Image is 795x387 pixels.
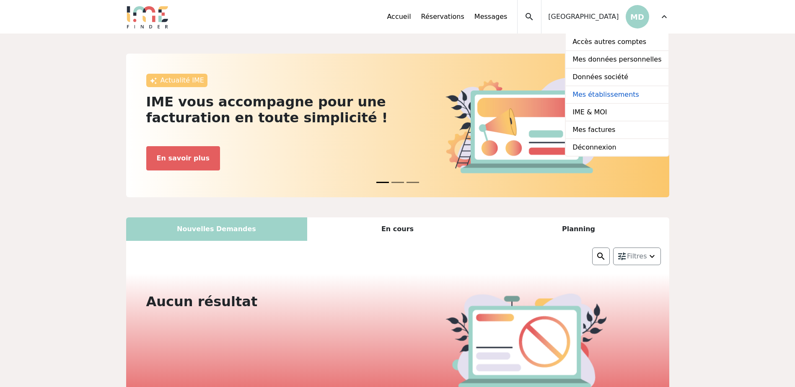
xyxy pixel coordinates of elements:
a: Données société [566,69,668,86]
img: Logo.png [126,5,169,28]
span: [GEOGRAPHIC_DATA] [548,12,619,22]
a: Mes données personnelles [566,51,668,69]
img: search.png [596,251,606,261]
span: expand_more [659,12,669,22]
div: Actualité IME [146,74,207,87]
a: IME & MOI [566,104,668,121]
img: actu.png [445,77,606,173]
button: En savoir plus [146,146,220,170]
span: search [524,12,534,22]
button: News 0 [376,178,389,187]
a: Mes factures [566,121,668,139]
a: Messages [474,12,507,22]
a: Accès autres comptes [566,34,668,51]
h2: Aucun résultat [146,294,393,310]
span: Filtres [627,251,647,261]
p: MD [626,5,649,28]
img: awesome.png [150,77,157,85]
div: Planning [488,217,669,241]
div: En cours [307,217,488,241]
button: News 1 [391,178,404,187]
a: Mes établissements [566,86,668,104]
button: News 2 [407,178,419,187]
img: setting.png [617,251,627,261]
h2: IME vous accompagne pour une facturation en toute simplicité ! [146,94,393,126]
img: arrow_down.png [647,251,657,261]
div: Nouvelles Demandes [126,217,307,241]
a: Déconnexion [566,139,668,156]
a: Réservations [421,12,464,22]
a: Accueil [387,12,411,22]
